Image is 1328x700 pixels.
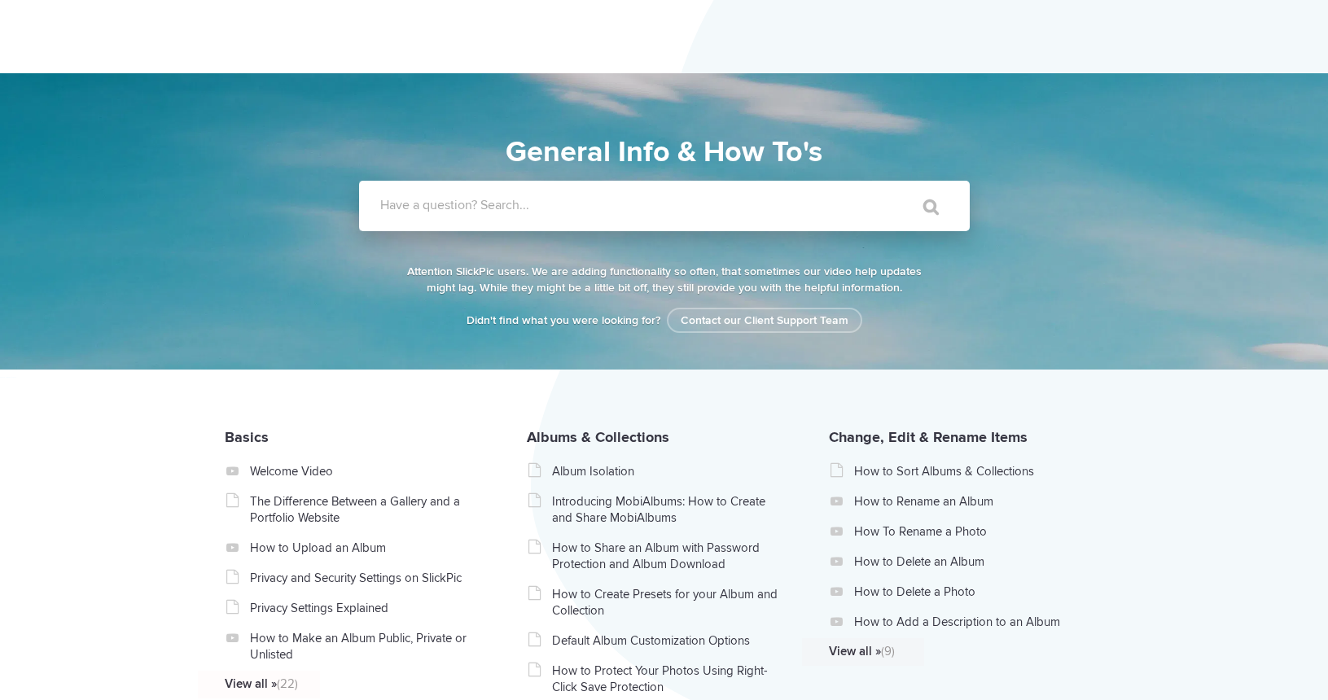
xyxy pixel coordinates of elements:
[250,630,480,663] a: How to Make an Album Public, Private or Unlisted
[552,663,782,695] a: How to Protect Your Photos Using Right-Click Save Protection
[286,130,1043,174] h1: General Info & How To's
[854,523,1085,540] a: How To Rename a Photo
[854,493,1085,510] a: How to Rename an Album
[552,632,782,649] a: Default Album Customization Options
[380,197,991,213] label: Have a question? Search...
[527,428,669,446] a: Albums & Collections
[552,540,782,572] a: How to Share an Album with Password Protection and Album Download
[250,600,480,616] a: Privacy Settings Explained
[854,614,1085,630] a: How to Add a Description to an Album
[225,676,455,692] a: View all »(22)
[552,493,782,526] a: Introducing MobiAlbums: How to Create and Share MobiAlbums
[552,586,782,619] a: How to Create Presets for your Album and Collection
[667,308,862,333] a: Contact our Client Support Team
[854,463,1085,479] a: How to Sort Albums & Collections
[829,643,1059,659] a: View all »(9)
[829,428,1028,446] a: Change, Edit & Rename Items
[250,570,480,586] a: Privacy and Security Settings on SlickPic
[250,493,480,526] a: The Difference Between a Gallery and a Portfolio Website
[404,313,925,329] p: Didn't find what you were looking for?
[854,584,1085,600] a: How to Delete a Photo
[854,553,1085,570] a: How to Delete an Album
[552,463,782,479] a: Album Isolation
[404,264,925,296] p: Attention SlickPic users. We are adding functionality so often, that sometimes our video help upd...
[889,187,958,226] input: 
[250,463,480,479] a: Welcome Video
[250,540,480,556] a: How to Upload an Album
[225,428,269,446] a: Basics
